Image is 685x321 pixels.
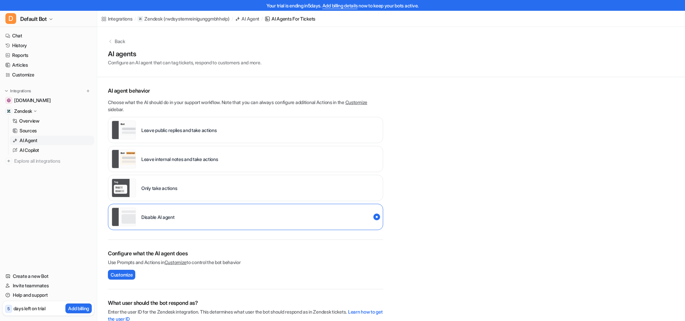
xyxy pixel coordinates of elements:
[68,305,89,312] p: Add billing
[13,305,46,312] p: days left on trial
[20,14,47,24] span: Default Bot
[3,31,94,40] a: Chat
[20,147,39,154] p: AI Copilot
[108,49,261,59] h1: AI agents
[65,303,92,313] button: Add billing
[108,15,133,22] div: Integrations
[322,3,358,8] a: Add billing details
[235,15,259,22] a: AI Agent
[5,158,12,164] img: explore all integrations
[108,259,383,266] p: Use Prompts and Actions in to control the bot behavior
[10,88,31,94] p: Integrations
[165,259,187,265] a: Customize
[115,38,125,45] p: Back
[5,13,16,24] span: D
[108,99,383,113] p: Choose what the AI should do in your support workflow. Note that you can always configure additio...
[261,16,263,22] span: /
[86,89,90,93] img: menu_add.svg
[141,156,218,163] p: Leave internal notes and take actions
[138,15,229,22] a: Zendesk(rwdsystemreinigunggmbhhelp)
[20,127,37,134] p: Sources
[272,15,315,22] div: AI Agents for tickets
[14,97,51,104] span: [DOMAIN_NAME]
[108,146,383,172] div: live::internal_reply
[112,150,136,168] img: Leave internal notes and take actions
[141,127,217,134] p: Leave public replies and take actions
[108,87,383,95] p: AI agent behavior
[111,271,133,278] span: Customize
[108,204,383,230] div: paused::disabled
[14,108,32,115] p: Zendesk
[108,270,135,280] button: Customize
[3,156,94,166] a: Explore all integrations
[3,51,94,60] a: Reports
[3,281,94,290] a: Invite teammates
[144,15,162,22] p: Zendesk
[232,16,233,22] span: /
[14,156,91,166] span: Explore all integrations
[135,16,136,22] span: /
[10,136,94,145] a: AI Agent
[3,271,94,281] a: Create a new Bot
[10,126,94,135] a: Sources
[3,41,94,50] a: History
[20,137,37,144] p: AI Agent
[10,146,94,155] a: AI Copilot
[108,117,383,143] div: live::external_reply
[265,15,315,22] a: AI Agents for tickets
[112,207,136,226] img: Disable AI agent
[7,109,11,113] img: Zendesk
[3,96,94,105] a: rwd-gruppe.de[DOMAIN_NAME]
[10,116,94,126] a: Overview
[4,89,9,93] img: expand menu
[19,118,39,124] p: Overview
[108,175,383,201] div: live::disabled
[108,249,383,257] h2: Configure what the AI agent does
[3,70,94,79] a: Customize
[141,185,177,192] p: Only take actions
[241,15,259,22] div: AI Agent
[108,59,261,66] p: Configure an AI agent that can tag tickets, respond to customers and more.
[164,15,229,22] p: ( rwdsystemreinigunggmbhhelp )
[7,306,10,312] p: 5
[108,299,383,307] h2: What user should the bot respond as?
[112,121,136,139] img: Leave public replies and take actions
[141,214,175,221] p: Disable AI agent
[345,99,367,105] a: Customize
[3,88,33,94] button: Integrations
[101,15,133,22] a: Integrations
[7,98,11,102] img: rwd-gruppe.de
[3,290,94,300] a: Help and support
[3,60,94,70] a: Articles
[112,179,136,197] img: Only take actions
